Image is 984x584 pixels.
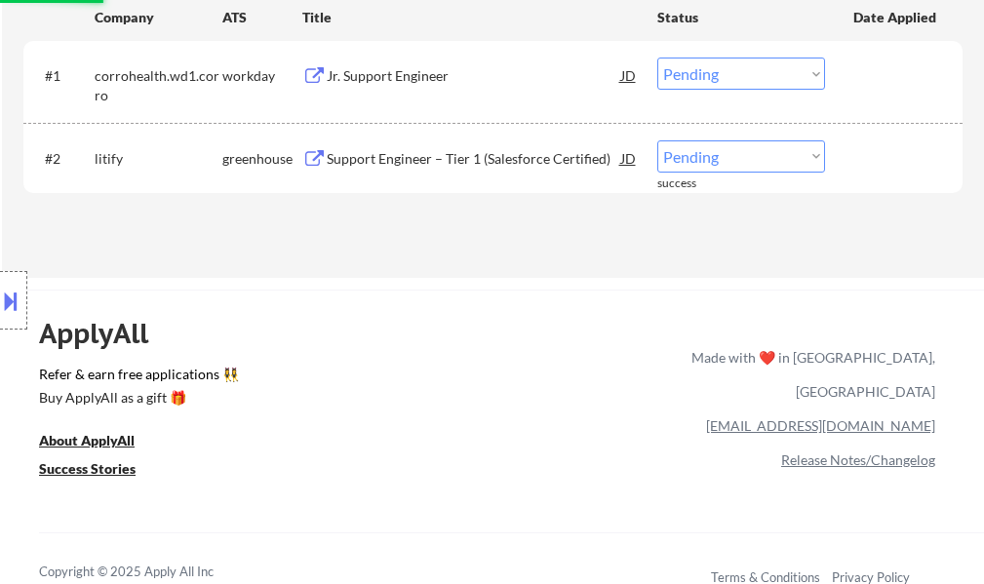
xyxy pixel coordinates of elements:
a: Release Notes/Changelog [781,451,935,468]
div: Copyright © 2025 Apply All Inc [39,563,263,582]
a: [EMAIL_ADDRESS][DOMAIN_NAME] [706,417,935,434]
div: Made with ❤️ in [GEOGRAPHIC_DATA], [GEOGRAPHIC_DATA] [684,340,935,409]
div: Date Applied [853,8,939,27]
div: workday [222,66,302,86]
div: Jr. Support Engineer [327,66,621,86]
div: Support Engineer – Tier 1 (Salesforce Certified) [327,149,621,169]
div: corrohealth.wd1.corro [95,66,222,104]
div: success [657,175,735,192]
div: Title [302,8,639,27]
div: ATS [222,8,302,27]
div: #1 [45,66,79,86]
div: Company [95,8,222,27]
div: JD [619,140,639,175]
div: JD [619,58,639,93]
